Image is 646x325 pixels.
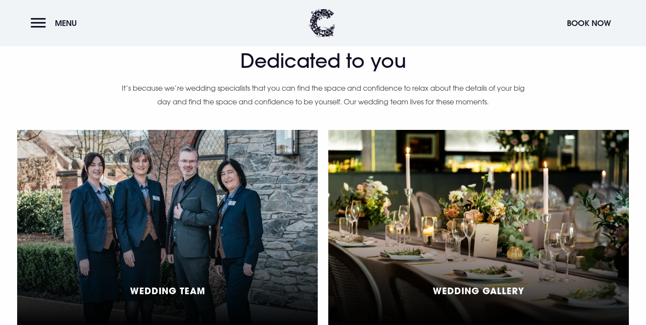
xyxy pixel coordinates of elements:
button: Menu [31,14,81,33]
h5: Wedding Gallery [433,285,524,296]
button: Book Now [563,14,615,33]
span: Menu [55,18,77,28]
p: It’s because we’re wedding specialists that you can find the space and confidence to relax about ... [121,81,525,108]
img: Clandeboye Lodge [309,9,335,37]
h2: Dedicated to you [121,33,525,73]
h5: Wedding Team [130,285,205,296]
